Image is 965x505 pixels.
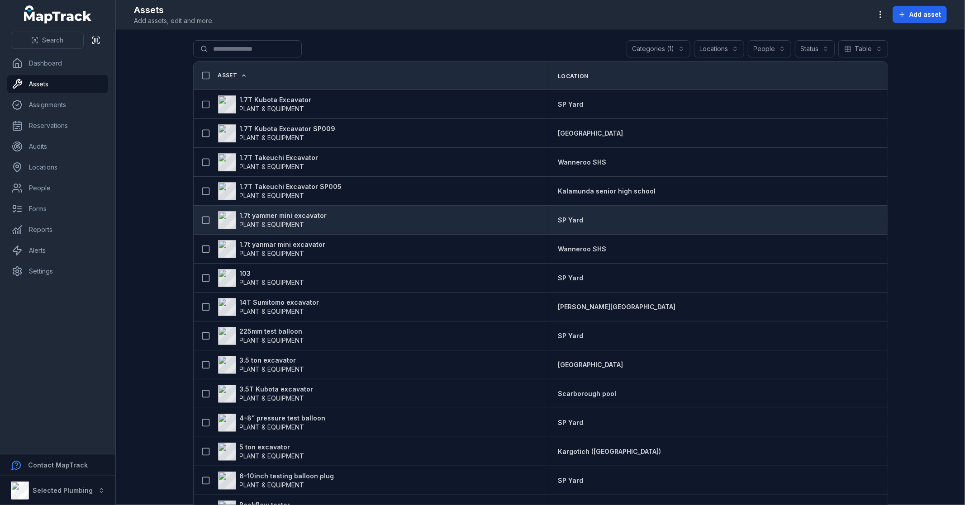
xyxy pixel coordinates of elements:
[7,200,108,218] a: Forms
[627,40,690,57] button: Categories (1)
[558,448,661,455] span: Kargotich ([GEOGRAPHIC_DATA])
[240,394,304,402] span: PLANT & EQUIPMENT
[558,158,606,167] a: Wanneroo SHS
[558,187,656,196] a: Kalamunda senior high school
[558,332,583,340] span: SP Yard
[240,481,304,489] span: PLANT & EQUIPMENT
[240,105,304,113] span: PLANT & EQUIPMENT
[240,385,314,394] strong: 3.5T Kubota excavator
[7,96,108,114] a: Assignments
[134,16,214,25] span: Add assets, edit and more.
[558,302,675,311] a: [PERSON_NAME][GEOGRAPHIC_DATA]
[7,262,108,280] a: Settings
[240,250,304,257] span: PLANT & EQUIPMENT
[558,129,623,138] a: [GEOGRAPHIC_DATA]
[240,240,326,249] strong: 1.7t yanmar mini excavator
[218,327,304,345] a: 225mm test balloonPLANT & EQUIPMENT
[558,187,656,195] span: Kalamunda senior high school
[240,163,304,170] span: PLANT & EQUIPMENT
[240,124,336,133] strong: 1.7T Kubota Excavator SP009
[7,241,108,260] a: Alerts
[240,221,304,228] span: PLANT & EQUIPMENT
[240,307,304,315] span: PLANT & EQUIPMENT
[240,452,304,460] span: PLANT & EQUIPMENT
[240,269,304,278] strong: 103
[218,356,304,374] a: 3.5 ton excavatorPLANT & EQUIPMENT
[240,211,327,220] strong: 1.7t yammer mini excavator
[558,100,583,108] span: SP Yard
[240,278,304,286] span: PLANT & EQUIPMENT
[240,182,342,191] strong: 1.7T Takeuchi Excavator SP005
[558,245,606,254] a: Wanneroo SHS
[795,40,835,57] button: Status
[218,269,304,287] a: 103PLANT & EQUIPMENT
[558,303,675,311] span: [PERSON_NAME][GEOGRAPHIC_DATA]
[218,72,247,79] a: Asset
[748,40,791,57] button: People
[558,245,606,253] span: Wanneroo SHS
[240,95,312,104] strong: 1.7T Kubota Excavator
[33,486,93,494] strong: Selected Plumbing
[909,10,941,19] span: Add asset
[240,472,334,481] strong: 6-10inch testing balloon plug
[218,443,304,461] a: 5 ton excavatorPLANT & EQUIPMENT
[24,5,92,24] a: MapTrack
[218,182,342,200] a: 1.7T Takeuchi Excavator SP005PLANT & EQUIPMENT
[838,40,888,57] button: Table
[218,385,314,403] a: 3.5T Kubota excavatorPLANT & EQUIPMENT
[218,472,334,490] a: 6-10inch testing balloon plugPLANT & EQUIPMENT
[558,158,606,166] span: Wanneroo SHS
[240,365,304,373] span: PLANT & EQUIPMENT
[240,423,304,431] span: PLANT & EQUIPMENT
[11,32,84,49] button: Search
[240,153,318,162] strong: 1.7T Takeuchi Excavator
[240,443,304,452] strong: 5 ton excavator
[7,158,108,176] a: Locations
[558,390,616,397] span: Scarborough pool
[558,418,583,427] a: SP Yard
[558,216,583,224] span: SP Yard
[240,356,304,365] strong: 3.5 ton excavator
[893,6,947,23] button: Add asset
[7,137,108,156] a: Audits
[558,100,583,109] a: SP Yard
[694,40,744,57] button: Locations
[558,361,623,368] span: [GEOGRAPHIC_DATA]
[218,72,238,79] span: Asset
[558,476,583,485] a: SP Yard
[42,36,63,45] span: Search
[7,117,108,135] a: Reservations
[218,240,326,258] a: 1.7t yanmar mini excavatorPLANT & EQUIPMENT
[558,447,661,456] a: Kargotich ([GEOGRAPHIC_DATA])
[218,211,327,229] a: 1.7t yammer mini excavatorPLANT & EQUIPMENT
[558,389,616,398] a: Scarborough pool
[558,477,583,484] span: SP Yard
[240,414,326,423] strong: 4-8” pressure test balloon
[28,461,88,469] strong: Contact MapTrack
[218,414,326,432] a: 4-8” pressure test balloonPLANT & EQUIPMENT
[558,129,623,137] span: [GEOGRAPHIC_DATA]
[7,75,108,93] a: Assets
[558,274,583,283] a: SP Yard
[7,54,108,72] a: Dashboard
[7,221,108,239] a: Reports
[240,327,304,336] strong: 225mm test balloon
[558,331,583,340] a: SP Yard
[558,73,588,80] span: Location
[218,95,312,113] a: 1.7T Kubota ExcavatorPLANT & EQUIPMENT
[558,360,623,369] a: [GEOGRAPHIC_DATA]
[240,336,304,344] span: PLANT & EQUIPMENT
[218,153,318,171] a: 1.7T Takeuchi ExcavatorPLANT & EQUIPMENT
[240,298,319,307] strong: 14T Sumitomo excavator
[558,274,583,282] span: SP Yard
[240,134,304,142] span: PLANT & EQUIPMENT
[240,192,304,199] span: PLANT & EQUIPMENT
[7,179,108,197] a: People
[134,4,214,16] h2: Assets
[218,124,336,142] a: 1.7T Kubota Excavator SP009PLANT & EQUIPMENT
[558,216,583,225] a: SP Yard
[218,298,319,316] a: 14T Sumitomo excavatorPLANT & EQUIPMENT
[558,419,583,426] span: SP Yard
